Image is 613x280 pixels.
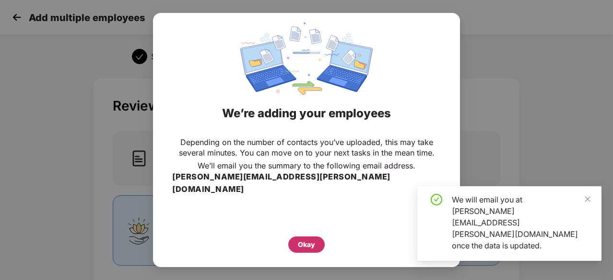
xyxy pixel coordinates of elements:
[452,194,590,251] div: We will email you at [PERSON_NAME][EMAIL_ADDRESS][PERSON_NAME][DOMAIN_NAME] once the data is upda...
[298,239,315,250] div: Okay
[172,137,441,158] p: Depending on the number of contacts you’ve uploaded, this may take several minutes. You can move ...
[240,22,373,95] img: svg+xml;base64,PHN2ZyBpZD0iRGF0YV9zeW5jaW5nIiB4bWxucz0iaHR0cDovL3d3dy53My5vcmcvMjAwMC9zdmciIHdpZH...
[584,196,591,202] span: close
[165,95,448,132] div: We’re adding your employees
[198,160,415,171] p: We’ll email you the summary to the following email address.
[431,194,442,205] span: check-circle
[172,171,441,195] h3: [PERSON_NAME][EMAIL_ADDRESS][PERSON_NAME][DOMAIN_NAME]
